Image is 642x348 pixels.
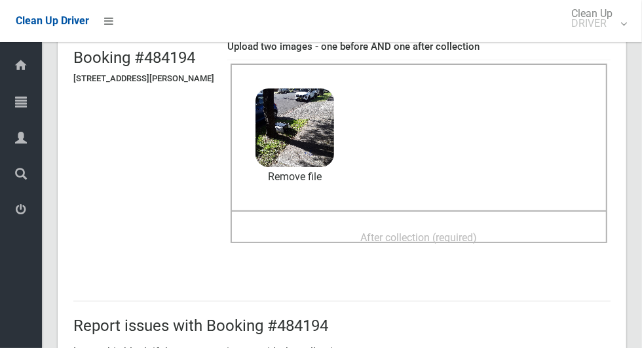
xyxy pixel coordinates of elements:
a: Remove file [255,167,334,187]
h4: Upload two images - one before AND one after collection [227,41,611,52]
span: Clean Up [565,9,626,28]
span: Clean Up Driver [16,14,89,27]
small: DRIVER [571,18,613,28]
a: Clean Up Driver [16,11,89,31]
h2: Report issues with Booking #484194 [73,317,611,334]
h5: [STREET_ADDRESS][PERSON_NAME] [73,74,214,83]
h2: Booking #484194 [73,49,214,66]
span: After collection (required) [361,231,478,244]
